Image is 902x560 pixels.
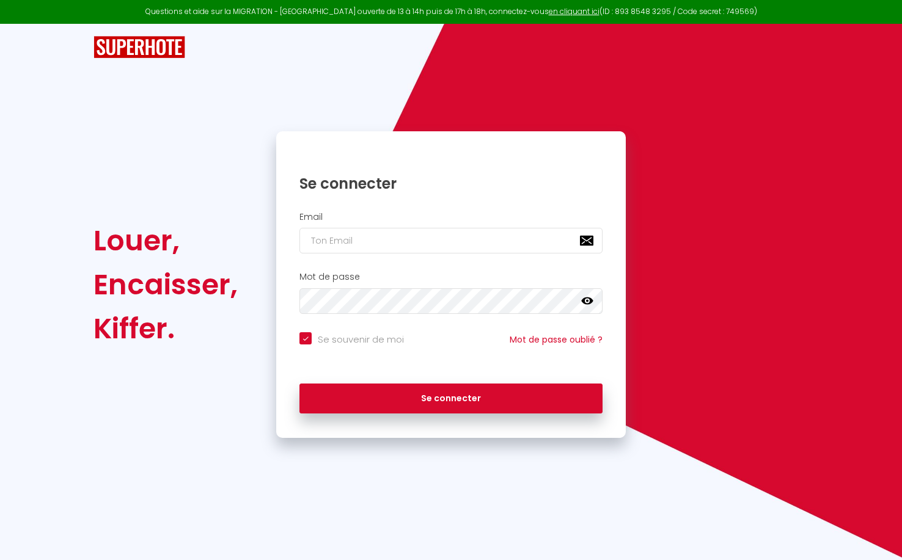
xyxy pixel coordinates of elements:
[299,174,603,193] h1: Se connecter
[299,228,603,253] input: Ton Email
[94,36,185,59] img: SuperHote logo
[94,219,238,263] div: Louer,
[510,333,603,346] a: Mot de passe oublié ?
[94,307,238,351] div: Kiffer.
[94,263,238,307] div: Encaisser,
[299,384,603,414] button: Se connecter
[299,272,603,282] h2: Mot de passe
[299,212,603,222] h2: Email
[549,6,599,16] a: en cliquant ici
